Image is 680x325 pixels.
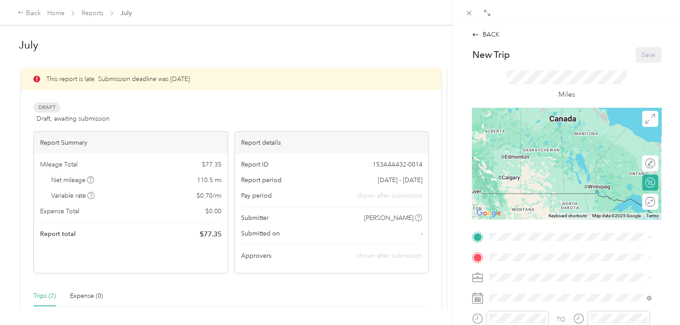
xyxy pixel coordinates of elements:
[474,207,504,219] a: Open this area in Google Maps (opens a new window)
[549,213,587,219] button: Keyboard shortcuts
[474,207,504,219] img: Google
[472,30,499,39] div: BACK
[558,89,575,100] p: Miles
[646,213,659,218] a: Terms (opens in new tab)
[630,275,680,325] iframe: Everlance-gr Chat Button Frame
[592,213,641,218] span: Map data ©2025 Google
[557,315,565,324] div: TO
[472,49,509,61] p: New Trip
